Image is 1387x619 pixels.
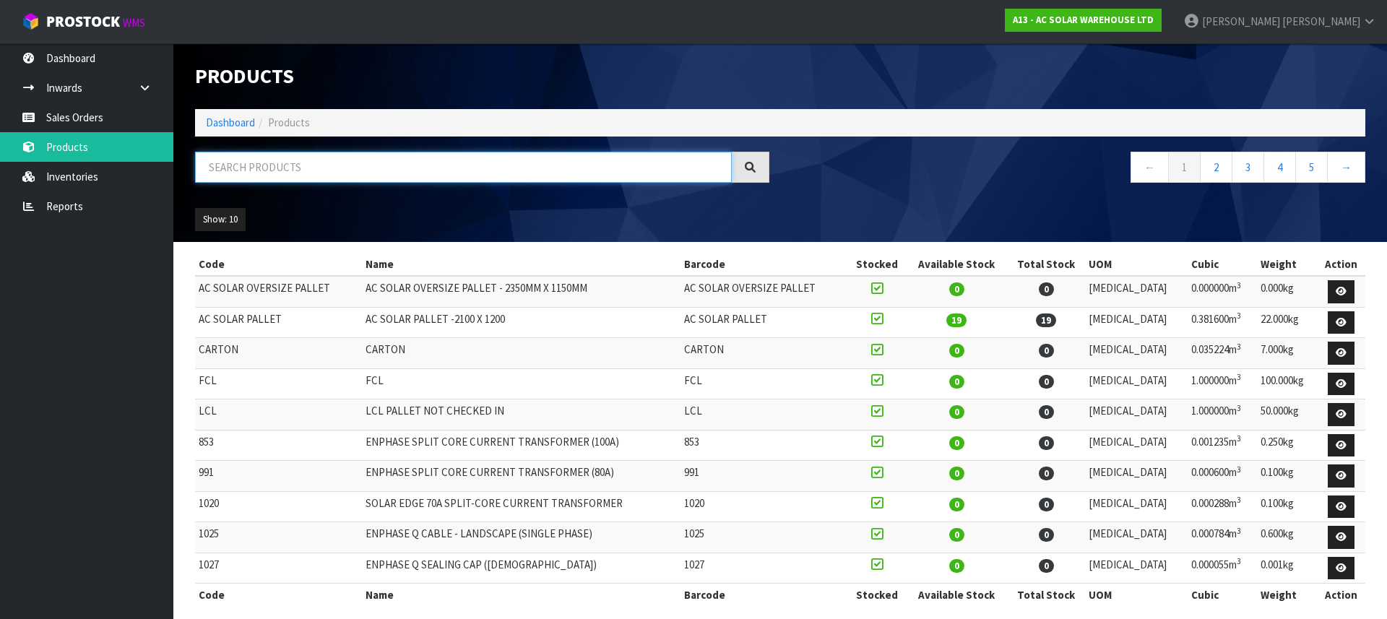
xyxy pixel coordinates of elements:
[1131,152,1169,183] a: ←
[123,16,145,30] small: WMS
[1188,430,1256,461] td: 0.001235m
[1007,253,1085,276] th: Total Stock
[195,338,362,369] td: CARTON
[1257,461,1318,492] td: 0.100kg
[1013,14,1154,26] strong: A13 - AC SOLAR WAREHOUSE LTD
[1237,495,1241,505] sup: 3
[906,253,1007,276] th: Available Stock
[680,522,847,553] td: 1025
[680,461,847,492] td: 991
[1039,375,1054,389] span: 0
[362,553,680,584] td: ENPHASE Q SEALING CAP ([DEMOGRAPHIC_DATA])
[680,368,847,399] td: FCL
[680,338,847,369] td: CARTON
[1257,276,1318,307] td: 0.000kg
[1282,14,1360,28] span: [PERSON_NAME]
[362,491,680,522] td: SOLAR EDGE 70A SPLIT-CORE CURRENT TRANSFORMER
[1039,559,1054,573] span: 0
[195,152,732,183] input: Search products
[362,399,680,430] td: LCL PALLET NOT CHECKED IN
[1237,526,1241,536] sup: 3
[1257,253,1318,276] th: Weight
[1200,152,1232,183] a: 2
[362,368,680,399] td: FCL
[680,553,847,584] td: 1027
[206,116,255,129] a: Dashboard
[1188,584,1256,607] th: Cubic
[1085,491,1188,522] td: [MEDICAL_DATA]
[1257,430,1318,461] td: 0.250kg
[906,584,1007,607] th: Available Stock
[1039,344,1054,358] span: 0
[1039,282,1054,296] span: 0
[1257,584,1318,607] th: Weight
[946,313,967,327] span: 19
[1085,553,1188,584] td: [MEDICAL_DATA]
[1085,368,1188,399] td: [MEDICAL_DATA]
[195,430,362,461] td: 853
[22,12,40,30] img: cube-alt.png
[1188,368,1256,399] td: 1.000000m
[680,307,847,338] td: AC SOLAR PALLET
[1202,14,1280,28] span: [PERSON_NAME]
[195,584,362,607] th: Code
[1232,152,1264,183] a: 3
[1237,556,1241,566] sup: 3
[949,436,964,450] span: 0
[195,491,362,522] td: 1020
[195,253,362,276] th: Code
[1188,338,1256,369] td: 0.035224m
[1257,522,1318,553] td: 0.600kg
[1237,433,1241,443] sup: 3
[362,584,680,607] th: Name
[1085,276,1188,307] td: [MEDICAL_DATA]
[362,522,680,553] td: ENPHASE Q CABLE - LANDSCAPE (SINGLE PHASE)
[1188,276,1256,307] td: 0.000000m
[195,208,246,231] button: Show: 10
[1085,338,1188,369] td: [MEDICAL_DATA]
[680,253,847,276] th: Barcode
[268,116,310,129] span: Products
[195,276,362,307] td: AC SOLAR OVERSIZE PALLET
[1257,307,1318,338] td: 22.000kg
[1085,253,1188,276] th: UOM
[1039,405,1054,419] span: 0
[1188,461,1256,492] td: 0.000600m
[1188,553,1256,584] td: 0.000055m
[680,491,847,522] td: 1020
[680,584,847,607] th: Barcode
[195,65,769,87] h1: Products
[1257,553,1318,584] td: 0.001kg
[362,276,680,307] td: AC SOLAR OVERSIZE PALLET - 2350MM X 1150MM
[1257,491,1318,522] td: 0.100kg
[1188,253,1256,276] th: Cubic
[847,253,907,276] th: Stocked
[195,368,362,399] td: FCL
[1263,152,1296,183] a: 4
[1318,584,1365,607] th: Action
[1257,338,1318,369] td: 7.000kg
[949,559,964,573] span: 0
[1188,522,1256,553] td: 0.000784m
[1327,152,1365,183] a: →
[195,553,362,584] td: 1027
[1085,430,1188,461] td: [MEDICAL_DATA]
[362,253,680,276] th: Name
[46,12,120,31] span: ProStock
[1188,491,1256,522] td: 0.000288m
[1085,399,1188,430] td: [MEDICAL_DATA]
[195,522,362,553] td: 1025
[949,498,964,511] span: 0
[949,344,964,358] span: 0
[1085,522,1188,553] td: [MEDICAL_DATA]
[1188,307,1256,338] td: 0.381600m
[1039,467,1054,480] span: 0
[949,375,964,389] span: 0
[1085,584,1188,607] th: UOM
[1168,152,1201,183] a: 1
[362,307,680,338] td: AC SOLAR PALLET -2100 X 1200
[362,461,680,492] td: ENPHASE SPLIT CORE CURRENT TRANSFORMER (80A)
[949,528,964,542] span: 0
[949,405,964,419] span: 0
[949,282,964,296] span: 0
